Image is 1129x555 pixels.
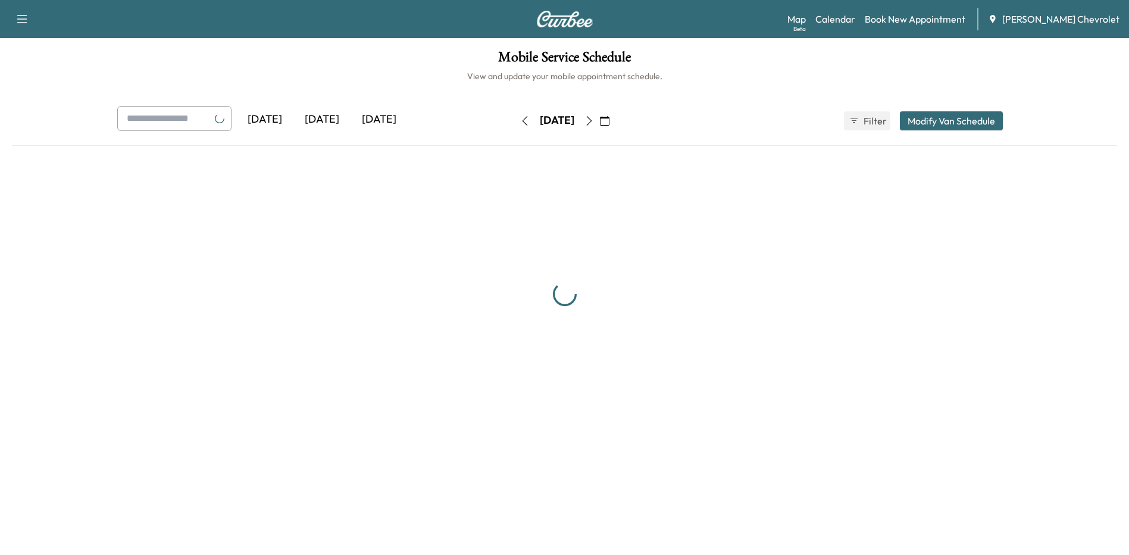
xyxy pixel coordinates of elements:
[540,113,574,128] div: [DATE]
[844,111,890,130] button: Filter
[815,12,855,26] a: Calendar
[536,11,593,27] img: Curbee Logo
[787,12,806,26] a: MapBeta
[236,106,293,133] div: [DATE]
[865,12,965,26] a: Book New Appointment
[12,50,1117,70] h1: Mobile Service Schedule
[293,106,351,133] div: [DATE]
[900,111,1003,130] button: Modify Van Schedule
[351,106,408,133] div: [DATE]
[1002,12,1119,26] span: [PERSON_NAME] Chevrolet
[864,114,885,128] span: Filter
[793,24,806,33] div: Beta
[12,70,1117,82] h6: View and update your mobile appointment schedule.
